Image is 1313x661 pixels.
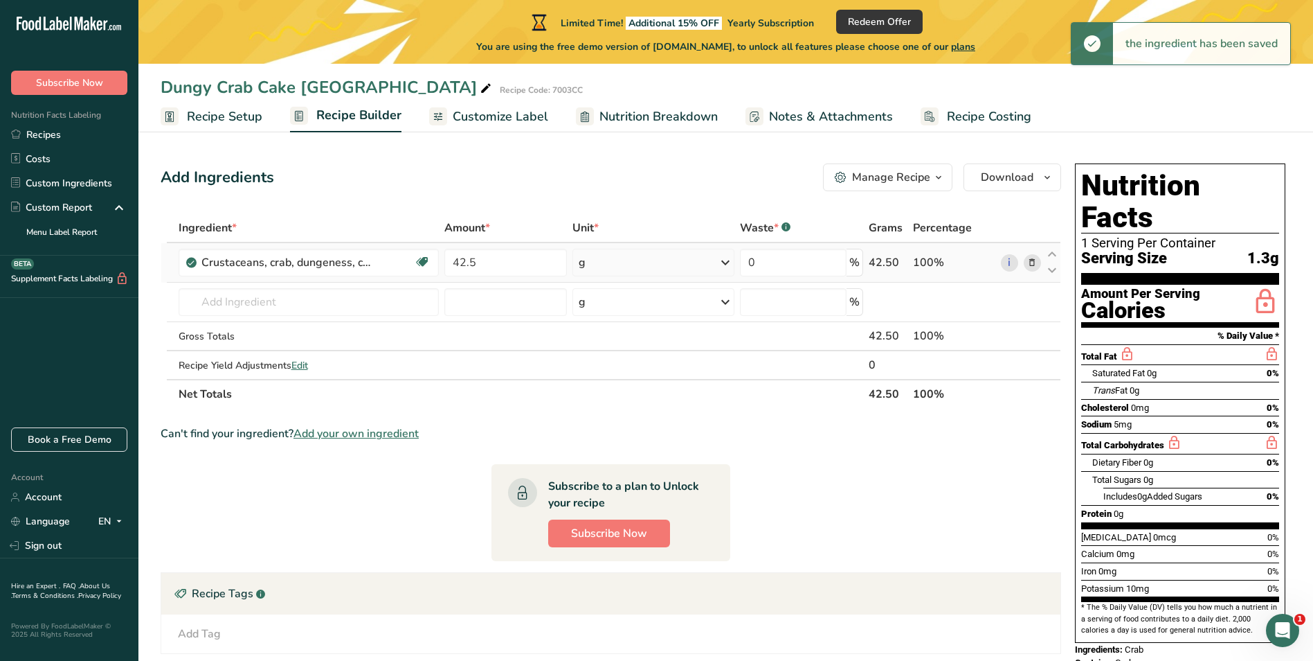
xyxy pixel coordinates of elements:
[1113,23,1290,64] div: the ingredient has been saved
[179,329,439,344] div: Gross Totals
[963,164,1061,191] button: Download
[161,166,274,189] div: Add Ingredients
[1001,254,1018,272] a: i
[63,581,80,591] a: FAQ .
[429,101,548,132] a: Customize Label
[11,428,127,452] a: Book a Free Demo
[1143,457,1153,468] span: 0g
[1267,403,1279,413] span: 0%
[1153,532,1176,543] span: 0mcg
[453,107,548,126] span: Customize Label
[1092,457,1141,468] span: Dietary Fiber
[947,107,1031,126] span: Recipe Costing
[1147,368,1157,378] span: 0g
[1267,583,1279,594] span: 0%
[1081,328,1279,344] section: % Daily Value *
[1092,385,1115,396] i: Trans
[1081,602,1279,636] section: * The % Daily Value (DV) tells you how much a nutrient in a serving of food contributes to a dail...
[1116,549,1134,559] span: 0mg
[201,254,374,271] div: Crustaceans, crab, dungeness, cooked, moist heat
[1130,385,1139,396] span: 0g
[548,520,670,547] button: Subscribe Now
[848,15,911,29] span: Redeem Offer
[1081,288,1200,301] div: Amount Per Serving
[78,591,121,601] a: Privacy Policy
[869,254,907,271] div: 42.50
[1114,419,1132,430] span: 5mg
[1114,509,1123,519] span: 0g
[727,17,814,30] span: Yearly Subscription
[476,39,975,54] span: You are using the free demo version of [DOMAIN_NAME], to unlock all features please choose one of...
[1098,566,1116,576] span: 0mg
[1267,457,1279,468] span: 0%
[179,220,237,236] span: Ingredient
[1075,644,1123,655] span: Ingredients:
[1081,170,1279,233] h1: Nutrition Facts
[11,622,127,639] div: Powered By FoodLabelMaker © 2025 All Rights Reserved
[599,107,718,126] span: Nutrition Breakdown
[1081,583,1124,594] span: Potassium
[866,379,910,408] th: 42.50
[869,328,907,344] div: 42.50
[1092,385,1128,396] span: Fat
[579,254,586,271] div: g
[981,169,1033,186] span: Download
[1081,351,1117,362] span: Total Fat
[316,106,401,125] span: Recipe Builder
[529,14,814,30] div: Limited Time!
[823,164,952,191] button: Manage Recipe
[187,107,262,126] span: Recipe Setup
[1081,403,1129,413] span: Cholesterol
[1081,440,1164,450] span: Total Carbohydrates
[571,525,647,542] span: Subscribe Now
[1081,250,1167,267] span: Serving Size
[869,357,907,373] div: 0
[1266,614,1299,647] iframe: Intercom live chat
[1081,566,1096,576] span: Iron
[913,220,972,236] span: Percentage
[910,379,998,408] th: 100%
[1267,566,1279,576] span: 0%
[11,509,70,534] a: Language
[1081,509,1112,519] span: Protein
[869,220,903,236] span: Grams
[1081,236,1279,250] div: 1 Serving Per Container
[740,220,790,236] div: Waste
[852,169,930,186] div: Manage Recipe
[745,101,893,132] a: Notes & Attachments
[179,288,439,316] input: Add Ingredient
[1081,532,1151,543] span: [MEDICAL_DATA]
[290,100,401,133] a: Recipe Builder
[1092,368,1145,378] span: Saturated Fat
[11,581,60,591] a: Hire an Expert .
[179,358,439,373] div: Recipe Yield Adjustments
[1103,491,1202,502] span: Includes Added Sugars
[1081,419,1112,430] span: Sodium
[913,328,995,344] div: 100%
[1092,475,1141,485] span: Total Sugars
[161,75,494,100] div: Dungy Crab Cake [GEOGRAPHIC_DATA]
[36,76,103,90] span: Subscribe Now
[178,626,221,642] div: Add Tag
[1267,532,1279,543] span: 0%
[951,40,975,53] span: plans
[1131,403,1149,413] span: 0mg
[921,101,1031,132] a: Recipe Costing
[11,200,92,215] div: Custom Report
[579,294,586,310] div: g
[913,254,995,271] div: 100%
[1081,301,1200,321] div: Calories
[576,101,718,132] a: Nutrition Breakdown
[836,10,923,34] button: Redeem Offer
[500,84,583,96] div: Recipe Code: 7003CC
[769,107,893,126] span: Notes & Attachments
[572,220,599,236] span: Unit
[11,71,127,95] button: Subscribe Now
[176,379,866,408] th: Net Totals
[1294,614,1305,625] span: 1
[1247,250,1279,267] span: 1.3g
[548,478,703,511] div: Subscribe to a plan to Unlock your recipe
[626,17,722,30] span: Additional 15% OFF
[1081,549,1114,559] span: Calcium
[12,591,78,601] a: Terms & Conditions .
